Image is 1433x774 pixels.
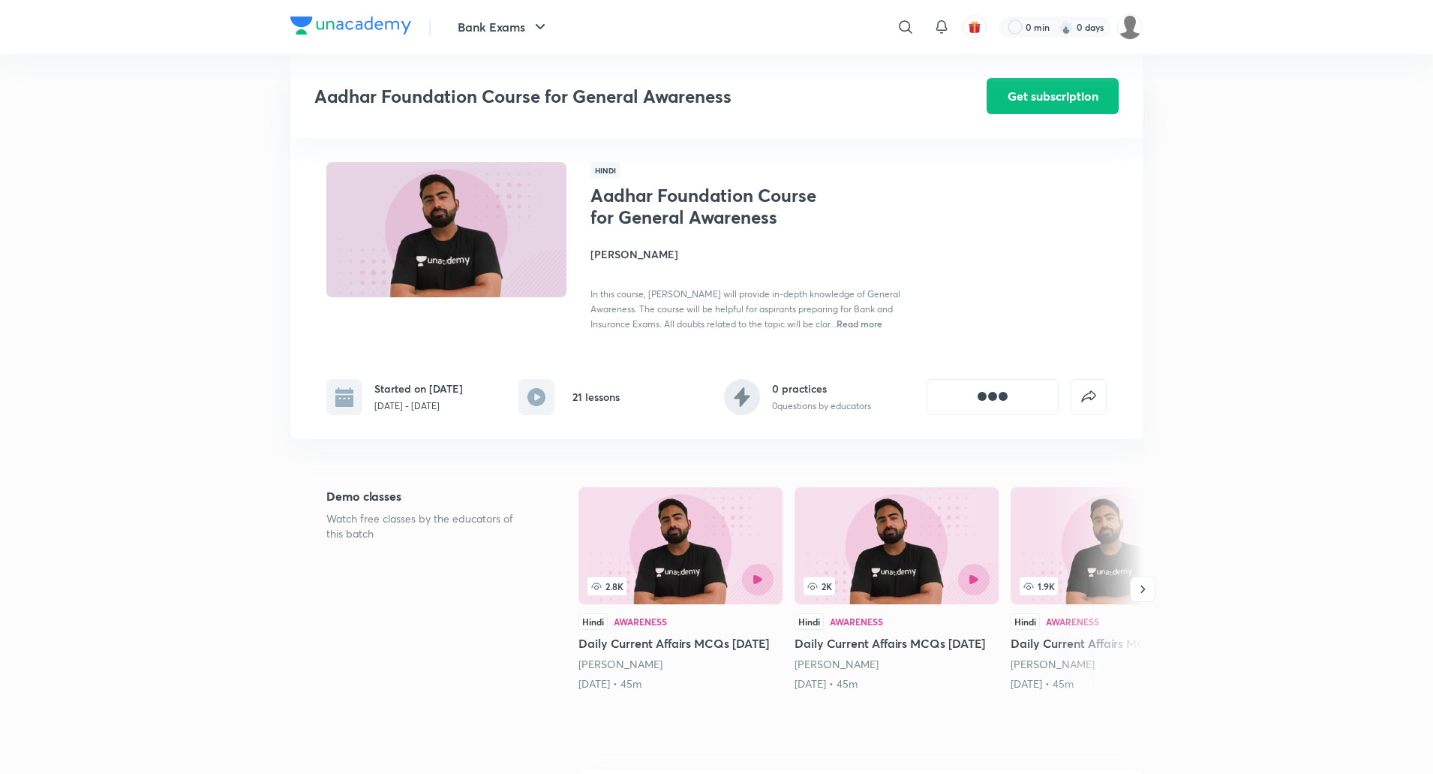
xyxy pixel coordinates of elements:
h5: Daily Current Affairs MCQs [DATE] [795,634,999,652]
div: Awareness [614,617,667,626]
div: 8th Jul • 45m [1011,676,1215,691]
div: 4th Jul • 45m [578,676,783,691]
span: In this course, [PERSON_NAME] will provide in-depth knowledge of General Awareness. The course wi... [590,288,900,330]
a: Company Logo [290,17,411,38]
a: 2.8KHindiAwarenessDaily Current Affairs MCQs [DATE][PERSON_NAME][DATE] • 45m [578,487,783,691]
h6: 0 practices [772,381,871,396]
h5: Daily Current Affairs MCQs [DATE] [1011,634,1215,652]
h5: Daily Current Affairs MCQs [DATE] [578,634,783,652]
div: Awareness [1046,617,1099,626]
a: [PERSON_NAME] [1011,657,1095,671]
h5: Demo classes [326,487,530,505]
a: [PERSON_NAME] [578,657,662,671]
button: Bank Exams [449,12,558,42]
span: Read more [837,318,882,330]
img: avatar [968,20,981,34]
div: 7th Jul • 45m [795,676,999,691]
p: 0 questions by educators [772,399,871,413]
img: Company Logo [290,17,411,35]
div: Hindi [795,613,824,630]
button: Get subscription [987,78,1119,114]
div: Hindi [1011,613,1040,630]
img: Thumbnail [324,161,569,299]
div: Abhijeet Mishra [795,657,999,672]
a: Daily Current Affairs MCQs 8th July [1011,487,1215,691]
span: 2.8K [587,577,626,595]
img: Piyush Mishra [1117,14,1143,40]
span: 1.9K [1020,577,1058,595]
h4: [PERSON_NAME] [590,246,927,262]
button: avatar [963,15,987,39]
p: Watch free classes by the educators of this batch [326,511,530,541]
span: 2K [804,577,835,595]
div: Awareness [830,617,883,626]
h3: Aadhar Foundation Course for General Awareness [314,86,902,107]
h1: Aadhar Foundation Course for General Awareness [590,185,836,228]
p: [DATE] - [DATE] [374,399,463,413]
a: Daily Current Affairs MCQs 7th July [795,487,999,691]
div: Abhijeet Mishra [578,657,783,672]
div: Abhijeet Mishra [1011,657,1215,672]
a: 2KHindiAwarenessDaily Current Affairs MCQs [DATE][PERSON_NAME][DATE] • 45m [795,487,999,691]
h6: Started on [DATE] [374,381,463,396]
h6: 21 lessons [572,389,620,405]
span: Hindi [590,162,620,179]
img: streak [1059,20,1074,35]
a: 1.9KHindiAwarenessDaily Current Affairs MCQs [DATE][PERSON_NAME][DATE] • 45m [1011,487,1215,691]
a: [PERSON_NAME] [795,657,879,671]
a: Daily Current Affairs MCQs 4th July [578,487,783,691]
button: false [1071,379,1107,415]
div: Hindi [578,613,608,630]
button: [object Object] [927,379,1059,415]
